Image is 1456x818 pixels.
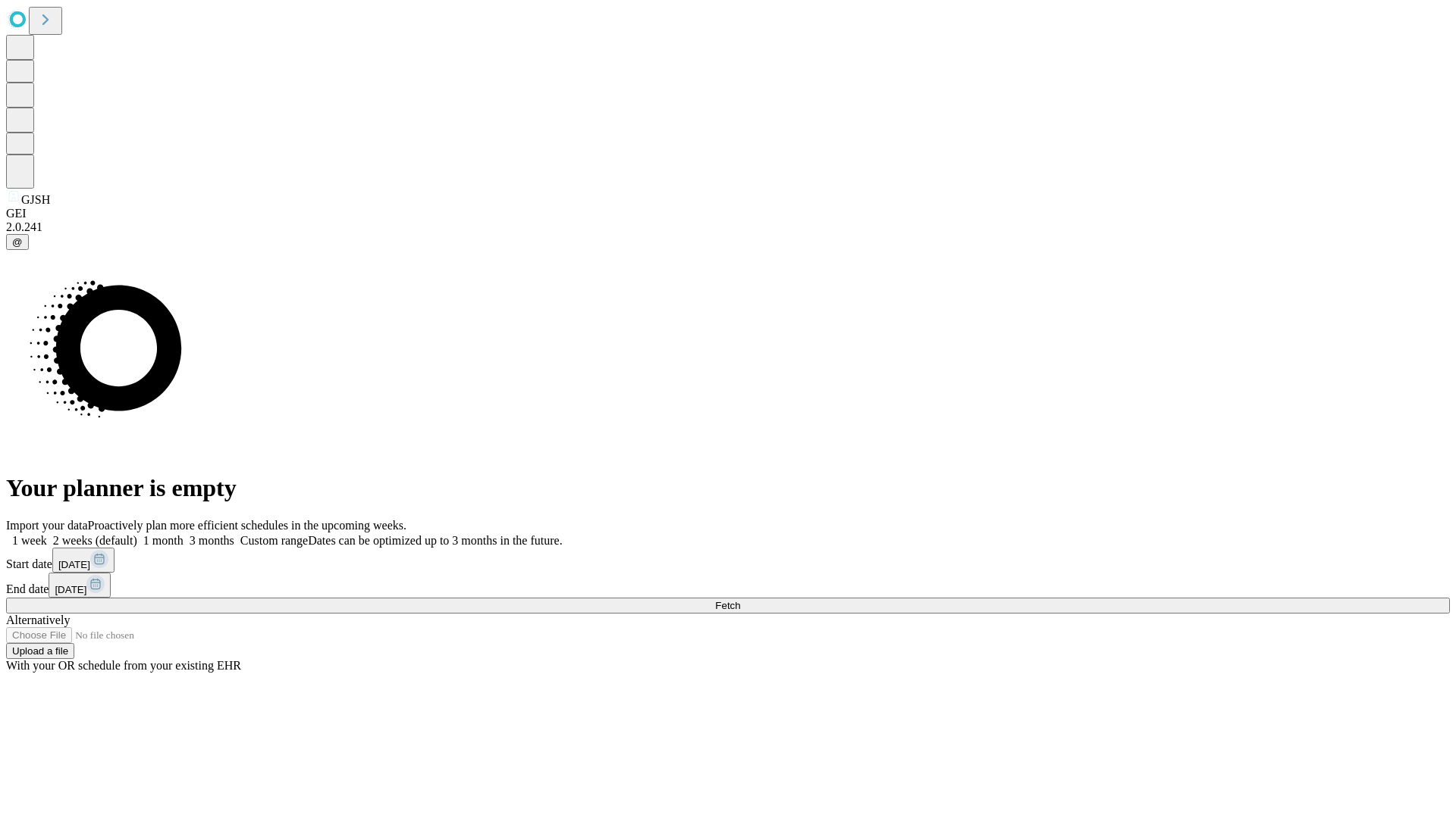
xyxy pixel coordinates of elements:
div: 2.0.241 [6,220,1450,234]
span: Proactively plan more efficient schedules in the upcoming weeks. [88,519,406,532]
span: 1 week [12,534,47,547]
button: Upload a file [6,643,74,659]
span: Dates can be optimized up to 3 months in the future. [308,534,562,547]
div: End date [6,573,1450,598]
span: Fetch [715,600,740,611]
span: [DATE] [55,584,86,595]
span: 3 months [190,534,234,547]
span: [DATE] [58,559,90,570]
div: Start date [6,548,1450,573]
span: 1 month [143,534,184,547]
button: Fetch [6,598,1450,613]
span: GJSH [21,193,50,206]
span: Custom range [240,534,308,547]
span: Import your data [6,519,88,532]
div: GEI [6,207,1450,220]
h1: Your planner is empty [6,474,1450,502]
button: [DATE] [52,548,115,573]
span: Alternatively [6,613,70,626]
span: @ [12,236,23,248]
button: [DATE] [49,573,111,598]
button: @ [6,234,29,250]
span: With your OR schedule from your existing EHR [6,659,241,672]
span: 2 weeks (default) [53,534,137,547]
